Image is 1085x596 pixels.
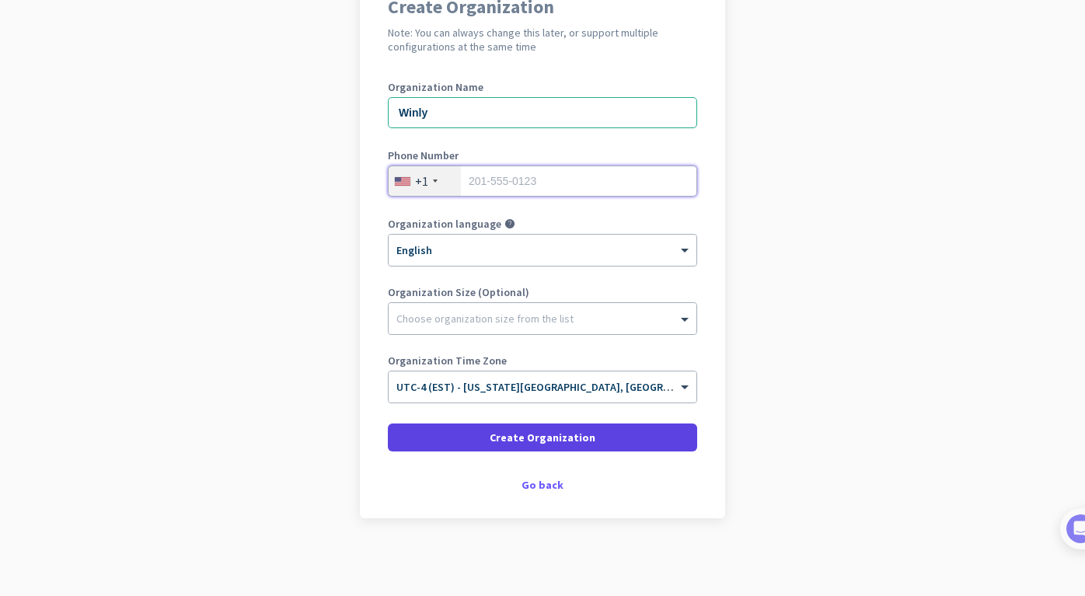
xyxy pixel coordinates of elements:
[504,218,515,229] i: help
[415,173,428,189] div: +1
[388,82,697,92] label: Organization Name
[490,430,595,445] span: Create Organization
[388,355,697,366] label: Organization Time Zone
[388,218,501,229] label: Organization language
[388,479,697,490] div: Go back
[388,97,697,128] input: What is the name of your organization?
[388,150,697,161] label: Phone Number
[388,26,697,54] h2: Note: You can always change this later, or support multiple configurations at the same time
[388,423,697,451] button: Create Organization
[388,166,697,197] input: 201-555-0123
[388,287,697,298] label: Organization Size (Optional)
